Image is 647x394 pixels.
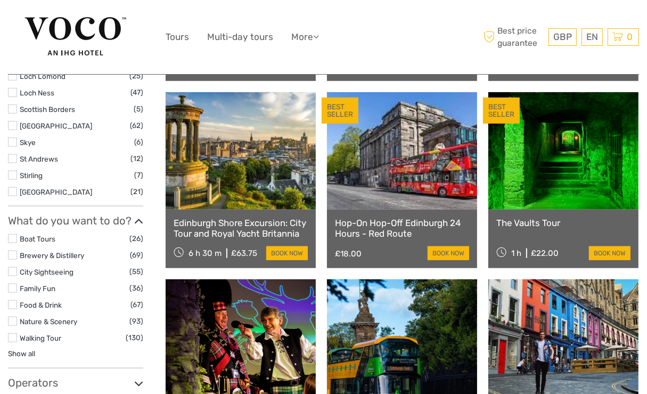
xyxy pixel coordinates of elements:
span: 0 [625,31,634,42]
span: (25) [129,70,143,82]
a: St Andrews [20,155,58,163]
span: (93) [129,315,143,327]
a: Loch Ness [20,89,54,97]
span: 1 h [511,248,521,258]
span: GBP [553,31,572,42]
div: BEST SELLER [483,98,520,124]
span: (69) [130,249,143,261]
a: Stirling [20,171,43,180]
div: BEST SELLER [322,98,358,124]
a: Hop-On Hop-Off Edinburgh 24 Hours - Red Route [335,218,469,239]
span: (36) [129,282,143,294]
a: Scottish Borders [20,105,75,114]
a: [GEOGRAPHIC_DATA] [20,122,92,130]
span: (130) [126,332,143,344]
a: [GEOGRAPHIC_DATA] [20,188,92,196]
span: (21) [130,186,143,198]
span: 6 h 30 m [189,248,222,258]
span: (5) [134,103,143,115]
span: (6) [134,136,143,148]
a: Tours [166,29,189,45]
a: City Sightseeing [20,268,73,276]
a: Walking Tour [20,334,61,342]
span: Best price guarantee [481,25,546,49]
a: More [291,29,319,45]
div: £63.75 [231,248,257,258]
span: (26) [129,232,143,245]
a: book now [266,246,308,260]
div: £18.00 [335,249,362,259]
span: (55) [129,266,143,278]
h3: Operators [8,376,143,389]
img: 2351-3db78779-5b4c-4a66-84b1-85ae754ee32d_logo_big.jpg [17,10,134,65]
a: book now [589,246,630,260]
a: Loch Lomond [20,72,65,81]
span: (62) [130,119,143,132]
a: Nature & Scenery [20,317,77,326]
h3: What do you want to do? [8,214,143,227]
a: Family Fun [20,284,55,293]
a: Boat Tours [20,235,55,243]
span: (12) [130,152,143,165]
a: Edinburgh Shore Excursion: City Tour and Royal Yacht Britannia [174,218,308,239]
a: Show all [8,349,35,358]
span: (7) [134,169,143,181]
a: Food & Drink [20,301,62,309]
span: (67) [130,299,143,311]
div: EN [582,28,603,46]
span: (47) [130,86,143,99]
a: Brewery & Distillery [20,251,84,260]
div: £22.00 [531,248,559,258]
a: The Vaults Tour [496,218,630,228]
a: Multi-day tours [207,29,273,45]
a: book now [428,246,469,260]
a: Skye [20,138,36,147]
